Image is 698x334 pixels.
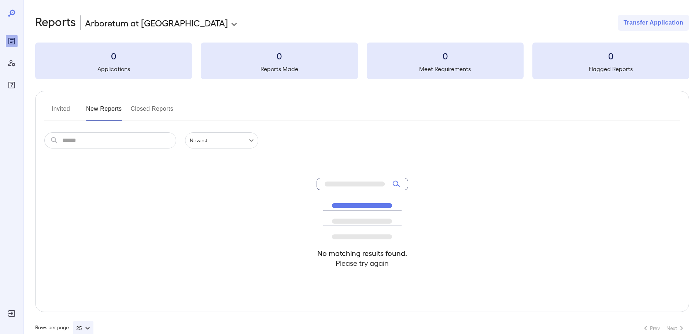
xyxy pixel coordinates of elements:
[44,103,77,121] button: Invited
[185,132,258,148] div: Newest
[6,79,18,91] div: FAQ
[35,43,689,79] summary: 0Applications0Reports Made0Meet Requirements0Flagged Reports
[201,65,358,73] h5: Reports Made
[85,17,228,29] p: Arboretum at [GEOGRAPHIC_DATA]
[86,103,122,121] button: New Reports
[131,103,174,121] button: Closed Reports
[35,15,76,31] h2: Reports
[6,308,18,319] div: Log Out
[201,50,358,62] h3: 0
[35,50,192,62] h3: 0
[6,57,18,69] div: Manage Users
[532,50,689,62] h3: 0
[638,322,689,334] nav: pagination navigation
[367,65,524,73] h5: Meet Requirements
[6,35,18,47] div: Reports
[317,248,408,258] h4: No matching results found.
[367,50,524,62] h3: 0
[618,15,689,31] button: Transfer Application
[532,65,689,73] h5: Flagged Reports
[317,258,408,268] h4: Please try again
[35,65,192,73] h5: Applications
